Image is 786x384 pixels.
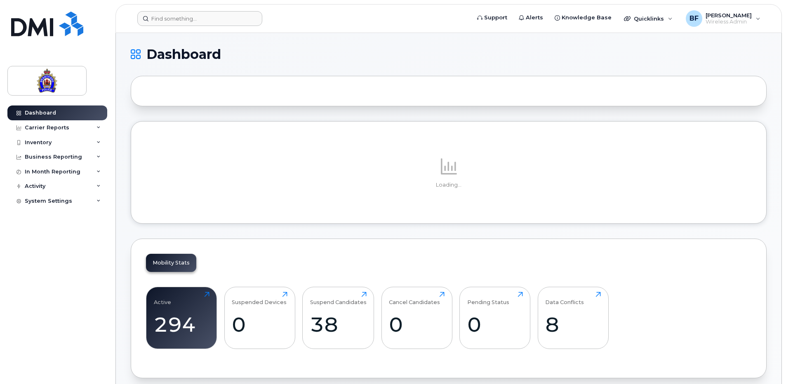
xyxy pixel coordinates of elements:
div: 0 [389,312,445,337]
div: 0 [232,312,287,337]
a: Suspend Candidates38 [310,292,367,344]
a: Suspended Devices0 [232,292,287,344]
div: 38 [310,312,367,337]
a: Data Conflicts8 [545,292,601,344]
a: Active294 [154,292,209,344]
p: Loading... [146,181,751,189]
div: 8 [545,312,601,337]
div: 294 [154,312,209,337]
div: Suspended Devices [232,292,287,305]
div: Cancel Candidates [389,292,440,305]
div: 0 [467,312,523,337]
div: Pending Status [467,292,509,305]
a: Cancel Candidates0 [389,292,445,344]
span: Dashboard [146,48,221,61]
a: Pending Status0 [467,292,523,344]
div: Active [154,292,171,305]
div: Data Conflicts [545,292,584,305]
div: Suspend Candidates [310,292,367,305]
